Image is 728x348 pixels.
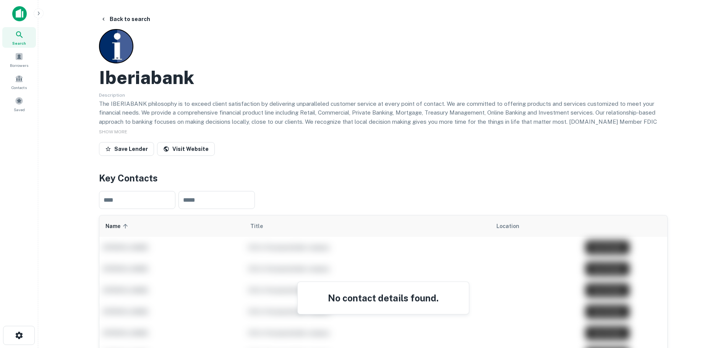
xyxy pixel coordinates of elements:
span: Description [99,92,125,98]
button: Save Lender [99,142,154,156]
p: The IBERIABANK philosophy is to exceed client satisfaction by delivering unparalleled customer se... [99,99,668,126]
a: Saved [2,94,36,114]
span: Borrowers [10,62,28,68]
a: Contacts [2,71,36,92]
h4: Key Contacts [99,171,668,185]
button: Back to search [97,12,153,26]
h4: No contact details found. [307,291,460,305]
a: Search [2,27,36,48]
iframe: Chat Widget [690,287,728,324]
span: Contacts [11,84,27,91]
img: capitalize-icon.png [12,6,27,21]
a: Borrowers [2,49,36,70]
span: SHOW MORE [99,129,127,134]
a: Visit Website [157,142,215,156]
span: Saved [14,107,25,113]
span: Search [12,40,26,46]
h2: Iberiabank [99,66,194,89]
